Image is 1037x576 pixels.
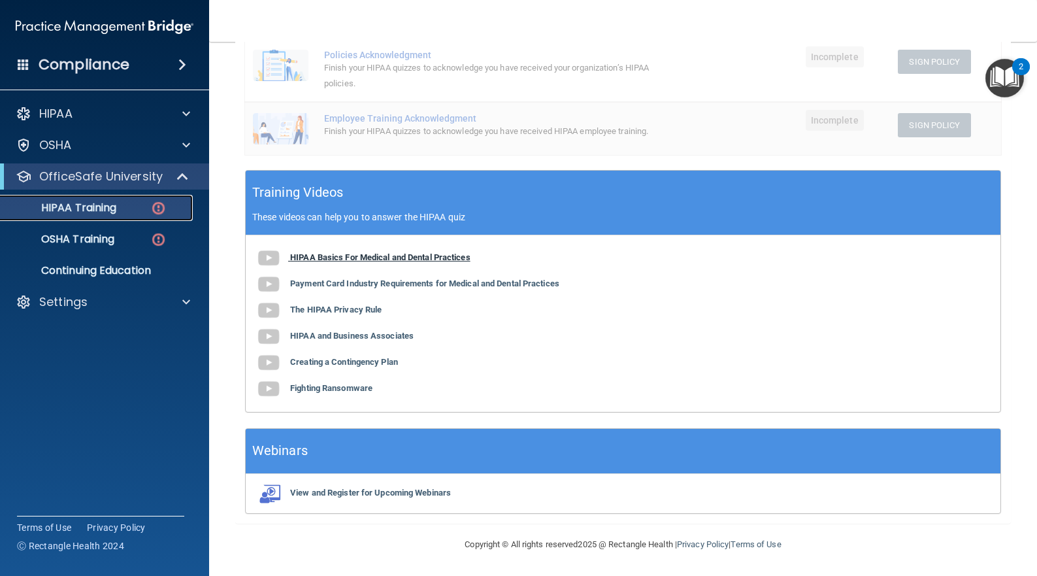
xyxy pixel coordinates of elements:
[8,201,116,214] p: HIPAA Training
[290,279,559,288] b: Payment Card Industry Requirements for Medical and Dental Practices
[8,264,187,277] p: Continuing Education
[290,488,451,498] b: View and Register for Upcoming Webinars
[1019,67,1023,84] div: 2
[324,50,661,60] div: Policies Acknowledgment
[290,357,398,367] b: Creating a Contingency Plan
[252,181,344,204] h5: Training Videos
[898,113,970,137] button: Sign Policy
[677,539,729,549] a: Privacy Policy
[16,106,190,122] a: HIPAA
[16,14,193,40] img: PMB logo
[255,297,282,324] img: gray_youtube_icon.38fcd6cc.png
[16,169,189,184] a: OfficeSafe University
[324,60,661,92] div: Finish your HIPAA quizzes to acknowledge you have received your organization’s HIPAA policies.
[39,137,72,153] p: OSHA
[255,376,282,402] img: gray_youtube_icon.38fcd6cc.png
[385,524,862,566] div: Copyright © All rights reserved 2025 @ Rectangle Health | |
[898,50,970,74] button: Sign Policy
[731,539,781,549] a: Terms of Use
[255,484,282,503] img: webinarIcon.c7ebbf15.png
[8,233,114,246] p: OSHA Training
[324,113,661,124] div: Employee Training Acknowledgment
[290,331,414,341] b: HIPAA and Business Associates
[290,252,470,262] b: HIPAA Basics For Medical and Dental Practices
[290,383,372,393] b: Fighting Ransomware
[806,110,864,131] span: Incomplete
[255,271,282,297] img: gray_youtube_icon.38fcd6cc.png
[87,521,146,534] a: Privacy Policy
[985,59,1024,97] button: Open Resource Center, 2 new notifications
[39,169,163,184] p: OfficeSafe University
[252,439,308,462] h5: Webinars
[324,124,661,139] div: Finish your HIPAA quizzes to acknowledge you have received HIPAA employee training.
[39,56,129,74] h4: Compliance
[16,137,190,153] a: OSHA
[255,245,282,271] img: gray_youtube_icon.38fcd6cc.png
[150,200,167,216] img: danger-circle.6113f641.png
[255,324,282,350] img: gray_youtube_icon.38fcd6cc.png
[290,305,382,314] b: The HIPAA Privacy Rule
[39,106,73,122] p: HIPAA
[806,46,864,67] span: Incomplete
[16,294,190,310] a: Settings
[17,521,71,534] a: Terms of Use
[255,350,282,376] img: gray_youtube_icon.38fcd6cc.png
[252,212,994,222] p: These videos can help you to answer the HIPAA quiz
[150,231,167,248] img: danger-circle.6113f641.png
[39,294,88,310] p: Settings
[17,539,124,552] span: Ⓒ Rectangle Health 2024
